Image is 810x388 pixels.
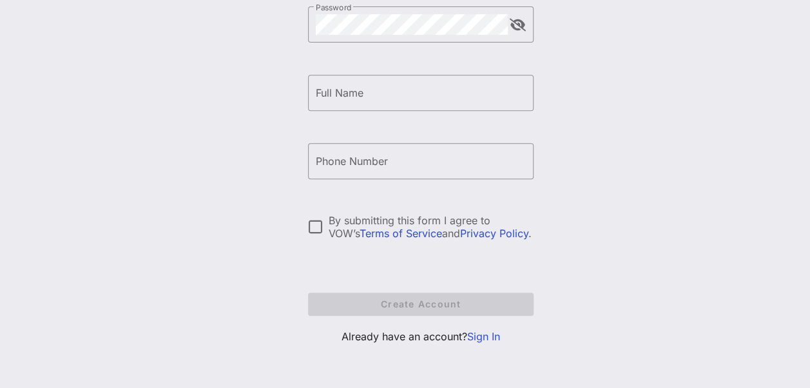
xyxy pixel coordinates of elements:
[467,330,500,343] a: Sign In
[510,19,526,32] button: append icon
[329,214,534,240] div: By submitting this form I agree to VOW’s and .
[360,227,442,240] a: Terms of Service
[308,329,534,344] p: Already have an account?
[460,227,528,240] a: Privacy Policy
[316,3,352,12] label: Password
